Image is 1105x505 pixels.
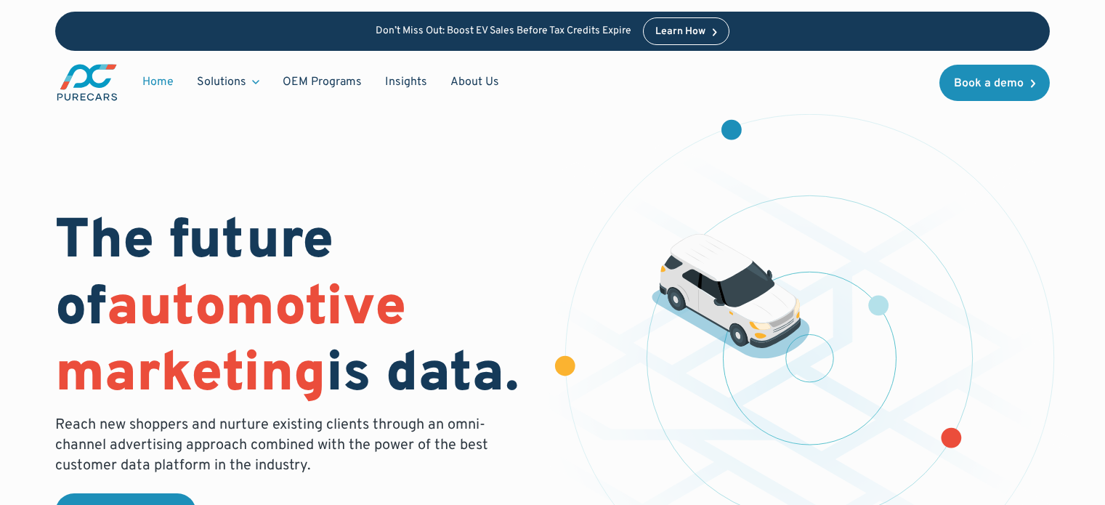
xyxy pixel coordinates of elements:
[185,68,271,96] div: Solutions
[271,68,373,96] a: OEM Programs
[439,68,511,96] a: About Us
[55,415,497,476] p: Reach new shoppers and nurture existing clients through an omni-channel advertising approach comb...
[55,275,406,411] span: automotive marketing
[376,25,631,38] p: Don’t Miss Out: Boost EV Sales Before Tax Credits Expire
[939,65,1050,101] a: Book a demo
[954,78,1024,89] div: Book a demo
[652,234,810,359] img: illustration of a vehicle
[55,62,119,102] a: main
[373,68,439,96] a: Insights
[55,210,535,409] h1: The future of is data.
[643,17,729,45] a: Learn How
[655,27,705,37] div: Learn How
[55,62,119,102] img: purecars logo
[197,74,246,90] div: Solutions
[131,68,185,96] a: Home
